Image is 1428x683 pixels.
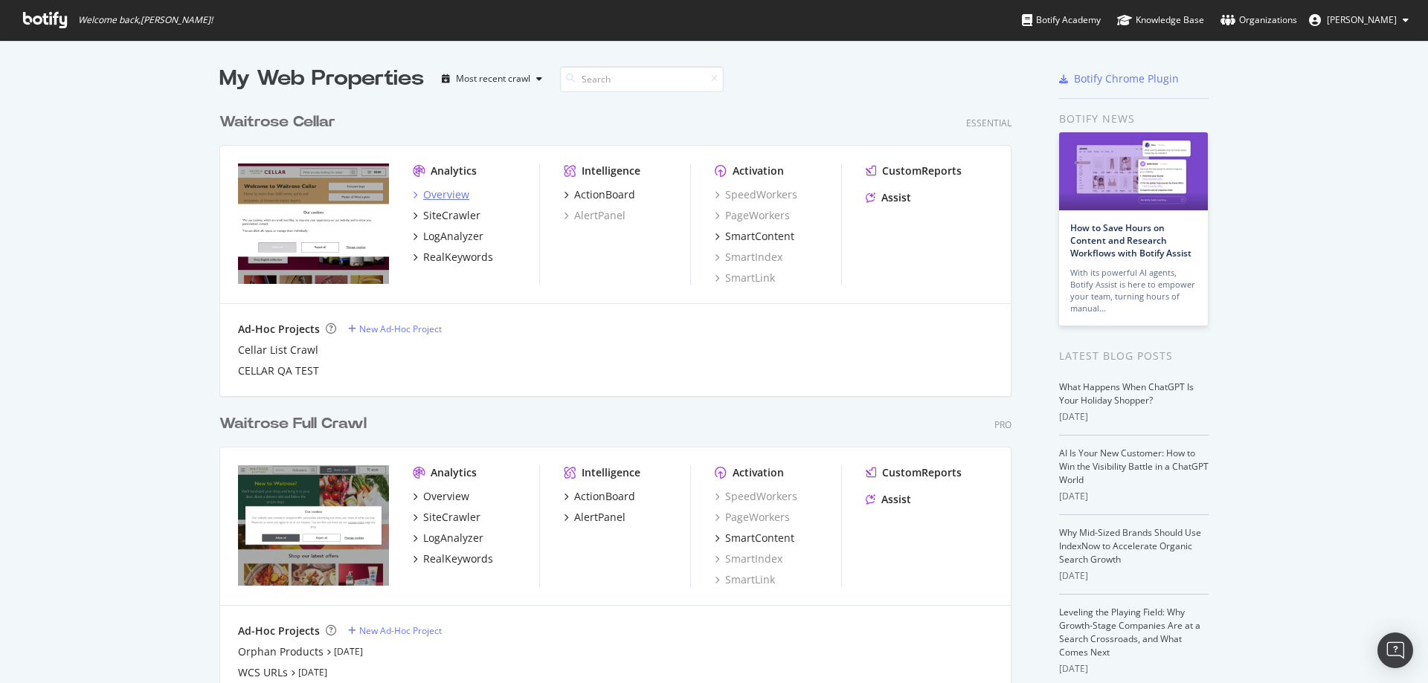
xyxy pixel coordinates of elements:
[715,250,782,265] a: SmartIndex
[866,492,911,507] a: Assist
[219,413,373,435] a: Waitrose Full Crawl
[715,489,797,504] a: SpeedWorkers
[1059,71,1179,86] a: Botify Chrome Plugin
[715,208,790,223] a: PageWorkers
[1059,662,1209,676] div: [DATE]
[238,644,324,659] a: Orphan Products
[733,465,784,480] div: Activation
[423,510,480,525] div: SiteCrawler
[78,14,213,26] span: Welcome back, [PERSON_NAME] !
[219,111,335,133] div: Waitrose Cellar
[725,531,794,546] div: SmartContent
[1070,221,1191,259] a: How to Save Hours on Content and Research Workflows with Botify Assist
[423,250,493,265] div: RealKeywords
[1059,490,1209,503] div: [DATE]
[564,510,625,525] a: AlertPanel
[238,665,288,680] a: WCS URLs
[334,645,363,658] a: [DATE]
[423,551,493,566] div: RealKeywords
[882,164,962,178] div: CustomReports
[574,187,635,202] div: ActionBoard
[1059,569,1209,583] div: [DATE]
[560,66,724,92] input: Search
[431,164,477,178] div: Analytics
[1220,13,1297,27] div: Organizations
[348,323,442,335] a: New Ad-Hoc Project
[1059,348,1209,364] div: Latest Blog Posts
[219,111,341,133] a: Waitrose Cellar
[1327,13,1397,26] span: Phil McDonald
[1059,381,1194,407] a: What Happens When ChatGPT Is Your Holiday Shopper?
[413,510,480,525] a: SiteCrawler
[423,187,469,202] div: Overview
[733,164,784,178] div: Activation
[582,465,640,480] div: Intelligence
[1074,71,1179,86] div: Botify Chrome Plugin
[413,489,469,504] a: Overview
[456,74,530,83] div: Most recent crawl
[423,531,483,546] div: LogAnalyzer
[348,624,442,637] a: New Ad-Hoc Project
[1059,410,1209,424] div: [DATE]
[881,492,911,507] div: Assist
[359,624,442,637] div: New Ad-Hoc Project
[413,250,493,265] a: RealKeywords
[1022,13,1101,27] div: Botify Academy
[1059,606,1200,658] a: Leveling the Playing Field: Why Growth-Stage Companies Are at a Search Crossroads, and What Comes...
[582,164,640,178] div: Intelligence
[238,465,389,586] img: www.waitrose.com
[1377,632,1413,668] div: Open Intercom Messenger
[219,64,424,94] div: My Web Properties
[881,190,911,205] div: Assist
[715,187,797,202] a: SpeedWorkers
[715,271,775,285] a: SmartLink
[238,363,319,378] a: CELLAR QA TEST
[238,343,318,357] a: Cellar List Crawl
[436,67,548,91] button: Most recent crawl
[1059,526,1201,566] a: Why Mid-Sized Brands Should Use IndexNow to Accelerate Organic Search Growth
[298,666,327,679] a: [DATE]
[715,551,782,566] a: SmartIndex
[715,531,794,546] a: SmartContent
[413,531,483,546] a: LogAnalyzer
[413,229,483,244] a: LogAnalyzer
[219,413,367,435] div: Waitrose Full Crawl
[725,229,794,244] div: SmartContent
[1070,267,1197,314] div: With its powerful AI agents, Botify Assist is here to empower your team, turning hours of manual…
[1059,111,1209,127] div: Botify news
[866,164,962,178] a: CustomReports
[423,208,480,223] div: SiteCrawler
[1059,447,1209,486] a: AI Is Your New Customer: How to Win the Visibility Battle in a ChatGPT World
[966,117,1011,129] div: Essential
[413,187,469,202] a: Overview
[413,551,493,566] a: RealKeywords
[564,187,635,202] a: ActionBoard
[715,510,790,525] a: PageWorkers
[564,208,625,223] a: AlertPanel
[431,465,477,480] div: Analytics
[413,208,480,223] a: SiteCrawler
[1117,13,1204,27] div: Knowledge Base
[1059,132,1208,210] img: How to Save Hours on Content and Research Workflows with Botify Assist
[866,190,911,205] a: Assist
[574,510,625,525] div: AlertPanel
[1297,8,1421,32] button: [PERSON_NAME]
[994,418,1011,431] div: Pro
[238,624,320,638] div: Ad-Hoc Projects
[423,229,483,244] div: LogAnalyzer
[715,572,775,587] div: SmartLink
[715,229,794,244] a: SmartContent
[866,465,962,480] a: CustomReports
